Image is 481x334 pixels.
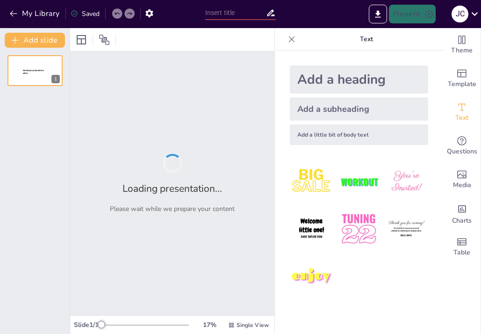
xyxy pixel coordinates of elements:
[198,320,221,329] div: 17 %
[443,95,481,129] div: Add text boxes
[453,180,471,190] span: Media
[448,79,476,89] span: Template
[71,9,100,18] div: Saved
[23,69,44,74] span: Sendsteps presentation editor
[7,6,64,21] button: My Library
[452,5,468,23] button: J C
[451,45,473,56] span: Theme
[337,207,380,251] img: 5.jpeg
[447,146,477,157] span: Questions
[453,247,470,258] span: Table
[290,124,428,145] div: Add a little bit of body text
[443,163,481,196] div: Add images, graphics, shapes or video
[5,33,65,48] button: Add slide
[443,28,481,62] div: Change the overall theme
[443,196,481,230] div: Add charts and graphs
[290,160,333,203] img: 1.jpeg
[290,65,428,94] div: Add a heading
[122,182,222,195] h2: Loading presentation...
[452,6,468,22] div: J C
[290,97,428,121] div: Add a subheading
[369,5,387,23] button: Export to PowerPoint
[237,321,269,329] span: Single View
[443,62,481,95] div: Add ready made slides
[385,160,428,203] img: 3.jpeg
[452,216,472,226] span: Charts
[74,32,89,47] div: Layout
[205,6,266,20] input: Insert title
[455,113,468,123] span: Text
[110,204,235,213] p: Please wait while we prepare your content
[443,230,481,264] div: Add a table
[290,255,333,298] img: 7.jpeg
[385,207,428,251] img: 6.jpeg
[299,28,434,51] p: Text
[51,75,60,83] div: 1
[74,320,99,329] div: Slide 1 / 1
[389,5,436,23] button: Present
[337,160,380,203] img: 2.jpeg
[290,207,333,251] img: 4.jpeg
[443,129,481,163] div: Get real-time input from your audience
[99,34,110,45] span: Position
[7,55,63,86] div: 1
